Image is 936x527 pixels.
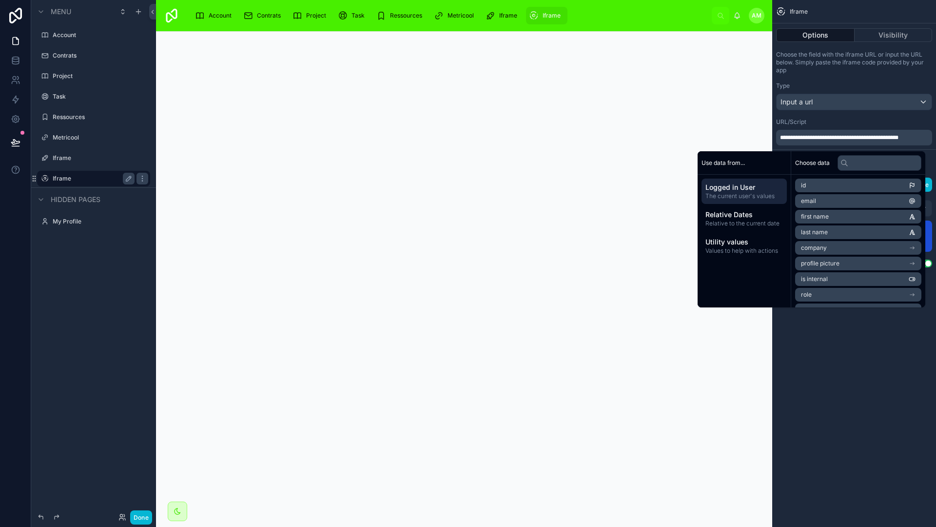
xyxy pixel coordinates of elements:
[53,113,148,121] label: Ressources
[187,5,712,26] div: scrollable content
[209,12,232,20] span: Account
[51,195,100,204] span: Hidden pages
[790,8,808,16] span: Iframe
[335,7,371,24] a: Task
[51,7,71,17] span: Menu
[53,134,148,142] label: Metricool
[776,94,932,110] button: Input a url
[855,28,933,42] button: Visibility
[526,7,567,24] a: Iframe
[290,7,333,24] a: Project
[130,510,152,525] button: Done
[53,154,148,162] label: Iframe
[705,220,783,227] span: Relative to the current date
[53,218,148,225] label: My Profile
[306,12,326,20] span: Project
[776,28,855,42] button: Options
[390,12,422,20] span: Ressources
[53,31,148,39] label: Account
[776,82,790,90] label: Type
[499,12,517,20] span: Iframe
[53,72,148,80] label: Project
[705,192,783,200] span: The current user's values
[795,159,830,167] span: Choose data
[351,12,365,20] span: Task
[373,7,429,24] a: Ressources
[780,97,813,107] span: Input a url
[53,93,148,101] label: Task
[776,130,932,145] div: scrollable content
[698,175,791,263] div: scrollable content
[53,175,131,182] label: Iframe
[705,237,783,247] span: Utility values
[448,12,474,20] span: Metricool
[776,51,932,74] p: Choose the field with the iframe URL or input the URL below. Simply paste the iframe code provide...
[483,7,524,24] a: Iframe
[705,210,783,220] span: Relative Dates
[192,7,238,24] a: Account
[776,118,806,126] label: URL/Script
[702,159,745,167] span: Use data from...
[53,52,148,60] label: Contrats
[257,12,281,20] span: Contrats
[240,7,288,24] a: Contrats
[705,247,783,255] span: Values to help with actions
[543,12,561,20] span: Iframe
[752,12,761,20] span: AM
[164,8,179,23] img: App logo
[705,182,783,192] span: Logged in User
